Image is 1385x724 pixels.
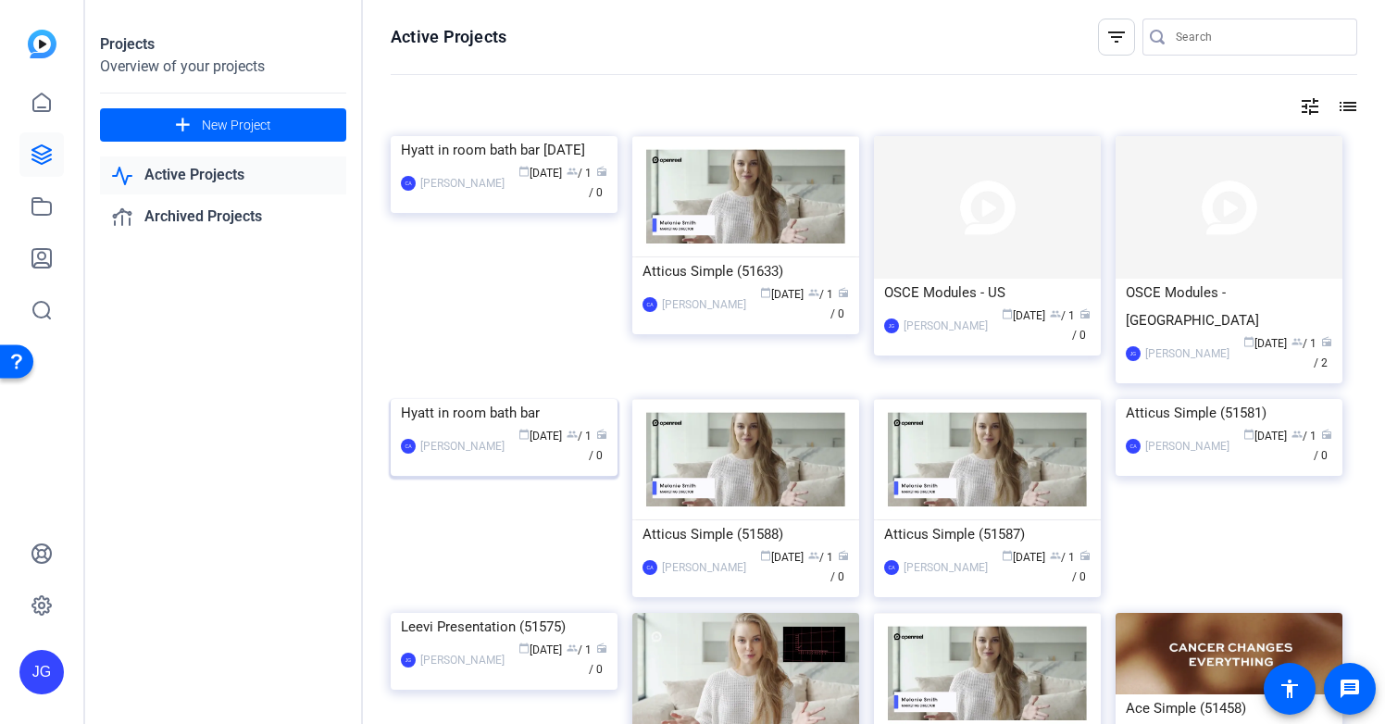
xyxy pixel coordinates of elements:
[19,650,64,694] div: JG
[401,136,607,164] div: Hyatt in room bath bar [DATE]
[838,287,849,298] span: radio
[1339,678,1361,700] mat-icon: message
[1002,308,1013,319] span: calendar_today
[1126,346,1141,361] div: JG
[1079,308,1091,319] span: radio
[596,429,607,440] span: radio
[1126,439,1141,454] div: CA
[518,643,530,654] span: calendar_today
[171,114,194,137] mat-icon: add
[567,166,578,177] span: group
[518,643,562,656] span: [DATE]
[518,430,562,443] span: [DATE]
[838,550,849,561] span: radio
[401,613,607,641] div: Leevi Presentation (51575)
[1291,336,1303,347] span: group
[567,430,592,443] span: / 1
[1243,337,1287,350] span: [DATE]
[808,551,833,564] span: / 1
[1126,279,1332,334] div: OSCE Modules - [GEOGRAPHIC_DATA]
[808,287,819,298] span: group
[1126,399,1332,427] div: Atticus Simple (51581)
[420,174,505,193] div: [PERSON_NAME]
[1243,430,1287,443] span: [DATE]
[401,176,416,191] div: CA
[1002,550,1013,561] span: calendar_today
[1072,309,1091,342] span: / 0
[1050,550,1061,561] span: group
[1314,337,1332,369] span: / 2
[760,551,804,564] span: [DATE]
[589,643,607,676] span: / 0
[1002,309,1045,322] span: [DATE]
[643,560,657,575] div: CA
[1279,678,1301,700] mat-icon: accessibility
[643,520,849,548] div: Atticus Simple (51588)
[567,643,592,656] span: / 1
[401,399,607,427] div: Hyatt in room bath bar
[1291,337,1316,350] span: / 1
[100,108,346,142] button: New Project
[1299,95,1321,118] mat-icon: tune
[518,167,562,180] span: [DATE]
[401,653,416,668] div: JG
[760,550,771,561] span: calendar_today
[100,156,346,194] a: Active Projects
[760,288,804,301] span: [DATE]
[808,550,819,561] span: group
[1079,550,1091,561] span: radio
[1176,26,1342,48] input: Search
[643,257,849,285] div: Atticus Simple (51633)
[1314,430,1332,462] span: / 0
[904,317,988,335] div: [PERSON_NAME]
[1050,551,1075,564] span: / 1
[1050,308,1061,319] span: group
[1243,336,1254,347] span: calendar_today
[567,167,592,180] span: / 1
[420,651,505,669] div: [PERSON_NAME]
[808,288,833,301] span: / 1
[1002,551,1045,564] span: [DATE]
[1072,551,1091,583] span: / 0
[589,430,607,462] span: / 0
[1321,429,1332,440] span: radio
[518,429,530,440] span: calendar_today
[884,279,1091,306] div: OSCE Modules - US
[401,439,416,454] div: CA
[884,560,899,575] div: CA
[202,116,271,135] span: New Project
[662,295,746,314] div: [PERSON_NAME]
[1291,430,1316,443] span: / 1
[662,558,746,577] div: [PERSON_NAME]
[391,26,506,48] h1: Active Projects
[884,318,899,333] div: JG
[420,437,505,456] div: [PERSON_NAME]
[830,288,849,320] span: / 0
[1243,429,1254,440] span: calendar_today
[884,520,1091,548] div: Atticus Simple (51587)
[830,551,849,583] span: / 0
[643,297,657,312] div: CA
[1321,336,1332,347] span: radio
[589,167,607,199] span: / 0
[567,643,578,654] span: group
[100,56,346,78] div: Overview of your projects
[596,166,607,177] span: radio
[1145,344,1229,363] div: [PERSON_NAME]
[760,287,771,298] span: calendar_today
[1145,437,1229,456] div: [PERSON_NAME]
[1335,95,1357,118] mat-icon: list
[1105,26,1128,48] mat-icon: filter_list
[596,643,607,654] span: radio
[1291,429,1303,440] span: group
[100,198,346,236] a: Archived Projects
[1126,694,1332,722] div: Ace Simple (51458)
[28,30,56,58] img: blue-gradient.svg
[518,166,530,177] span: calendar_today
[904,558,988,577] div: [PERSON_NAME]
[100,33,346,56] div: Projects
[567,429,578,440] span: group
[1050,309,1075,322] span: / 1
